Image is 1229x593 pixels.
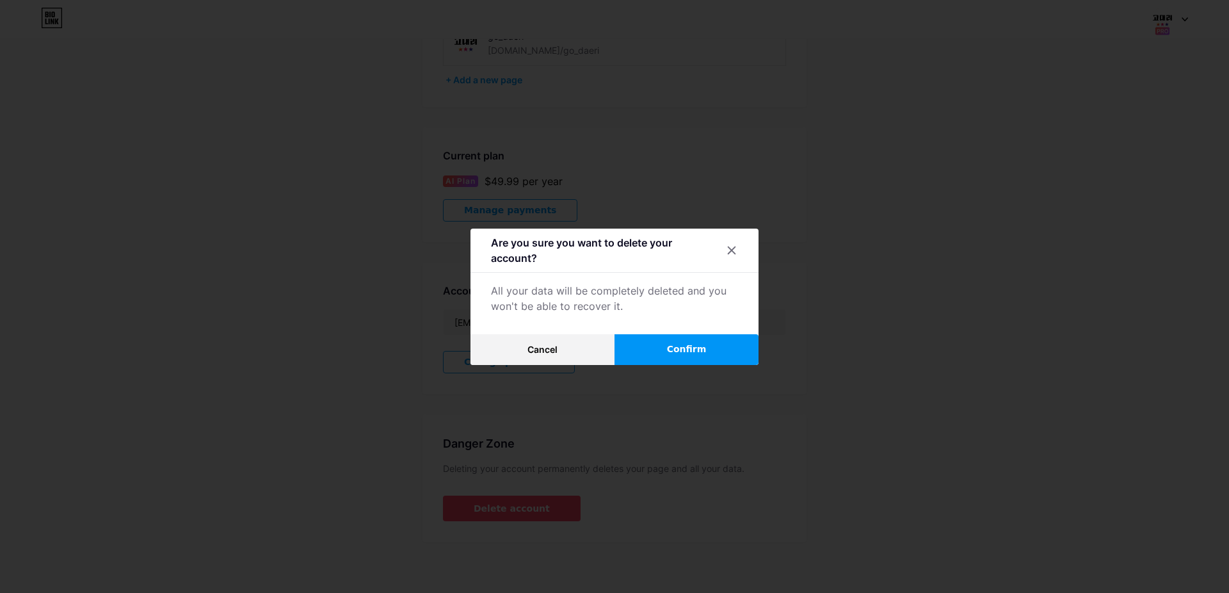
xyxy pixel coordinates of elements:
[470,334,614,365] button: Cancel
[527,344,558,355] span: Cancel
[667,343,707,356] span: Confirm
[491,235,720,266] div: Are you sure you want to delete your account?
[614,334,759,365] button: Confirm
[491,283,738,314] div: All your data will be completely deleted and you won't be able to recover it.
